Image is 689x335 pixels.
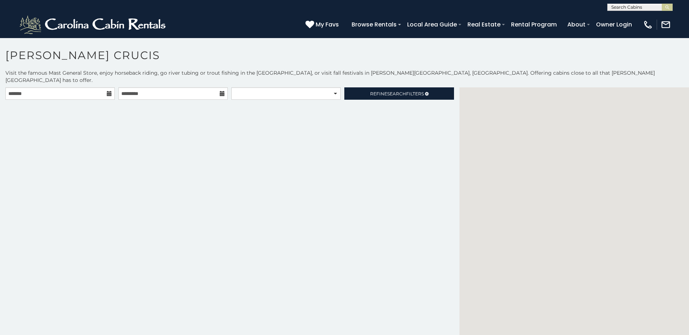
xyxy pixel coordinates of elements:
[305,20,341,29] a: My Favs
[18,14,169,36] img: White-1-2.png
[507,18,560,31] a: Rental Program
[316,20,339,29] span: My Favs
[344,87,454,100] a: RefineSearchFilters
[348,18,400,31] a: Browse Rentals
[370,91,424,96] span: Refine Filters
[643,20,653,30] img: phone-regular-white.png
[592,18,636,31] a: Owner Login
[387,91,406,96] span: Search
[404,18,461,31] a: Local Area Guide
[564,18,589,31] a: About
[661,20,671,30] img: mail-regular-white.png
[464,18,504,31] a: Real Estate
